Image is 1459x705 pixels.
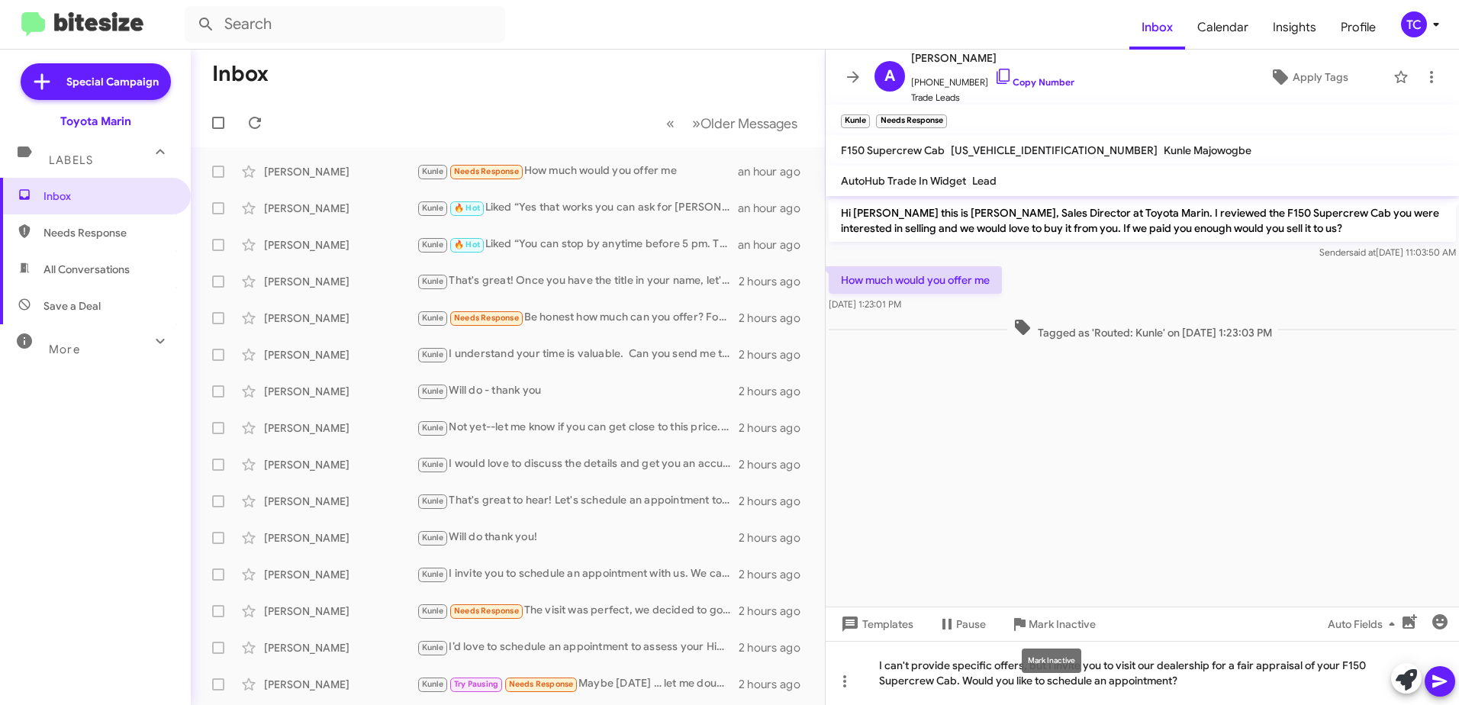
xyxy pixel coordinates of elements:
div: Liked “You can stop by anytime before 5 pm. Thank you!” [417,236,738,253]
span: More [49,343,80,356]
div: 2 hours ago [739,530,813,546]
a: Insights [1261,5,1329,50]
span: [US_VEHICLE_IDENTIFICATION_NUMBER] [951,143,1158,157]
div: [PERSON_NAME] [264,274,417,289]
span: Inbox [43,188,173,204]
span: Try Pausing [454,679,498,689]
div: Mark Inactive [1022,649,1081,673]
div: 2 hours ago [739,457,813,472]
div: I’d love to schedule an appointment to assess your Highlander in person and discuss it further. W... [417,639,739,656]
div: [PERSON_NAME] [264,457,417,472]
div: I invite you to schedule an appointment with us. We can evaluate your Atlas and make a fair offer... [417,565,739,583]
button: TC [1388,11,1442,37]
p: How much would you offer me [829,266,1002,294]
a: Calendar [1185,5,1261,50]
span: Lead [972,174,997,188]
div: How much would you offer me [417,163,738,180]
p: Hi [PERSON_NAME] this is [PERSON_NAME], Sales Director at Toyota Marin. I reviewed the F150 Super... [829,199,1456,242]
div: I understand your time is valuable. Can you send me the VIN and current miles? How are the tires ... [417,346,739,363]
div: 2 hours ago [739,494,813,509]
div: [PERSON_NAME] [264,347,417,362]
div: Maybe [DATE] … let me double check my schedule [417,675,739,693]
span: Kunle [422,386,444,396]
span: Kunle [422,276,444,286]
span: Needs Response [43,225,173,240]
div: an hour ago [738,237,813,253]
span: Kunle [422,349,444,359]
button: Pause [926,610,998,638]
span: Kunle [422,240,444,249]
div: Toyota Marin [60,114,131,129]
div: 2 hours ago [739,604,813,619]
span: Kunle [422,423,444,433]
span: Needs Response [454,313,519,323]
span: Save a Deal [43,298,101,314]
span: [PHONE_NUMBER] [911,67,1074,90]
span: Kunle [422,606,444,616]
span: said at [1349,246,1376,258]
span: Kunle Majowogbe [1164,143,1251,157]
span: Special Campaign [66,74,159,89]
span: Kunle [422,459,444,469]
div: [PERSON_NAME] [264,567,417,582]
span: 🔥 Hot [454,240,480,249]
span: Mark Inactive [1029,610,1096,638]
span: Older Messages [701,115,797,132]
span: Labels [49,153,93,167]
div: [PERSON_NAME] [264,640,417,655]
span: Auto Fields [1328,610,1401,638]
span: Kunle [422,569,444,579]
button: Auto Fields [1316,610,1413,638]
div: 2 hours ago [739,640,813,655]
nav: Page navigation example [658,108,807,139]
span: Kunle [422,313,444,323]
span: [PERSON_NAME] [911,49,1074,67]
div: 2 hours ago [739,347,813,362]
span: Inbox [1129,5,1185,50]
div: 2 hours ago [739,384,813,399]
div: [PERSON_NAME] [264,420,417,436]
div: I can't provide specific offers, but I invite you to visit our dealership for a fair appraisal of... [826,641,1459,705]
button: Templates [826,610,926,638]
span: Kunle [422,166,444,176]
span: A [884,64,895,89]
small: Needs Response [876,114,946,128]
span: Apply Tags [1293,63,1348,91]
span: Trade Leads [911,90,1074,105]
button: Apply Tags [1231,63,1386,91]
div: an hour ago [738,201,813,216]
div: 2 hours ago [739,420,813,436]
span: Templates [838,610,913,638]
span: Kunle [422,533,444,542]
div: I would love to discuss the details and get you an accurate offer. Can we schedule a time for you... [417,456,739,473]
a: Profile [1329,5,1388,50]
span: All Conversations [43,262,130,277]
input: Search [185,6,505,43]
div: TC [1401,11,1427,37]
span: Kunle [422,679,444,689]
span: 🔥 Hot [454,203,480,213]
span: » [692,114,701,133]
div: 2 hours ago [739,274,813,289]
div: 2 hours ago [739,567,813,582]
div: Be honest how much can you offer? For a 2007 with 141,000 Clean title. In good condition I know y... [417,309,739,327]
span: Sender [DATE] 11:03:50 AM [1319,246,1456,258]
div: Not yet--let me know if you can get close to this price. If it's not even in the realm of possibi... [417,419,739,436]
a: Special Campaign [21,63,171,100]
span: Kunle [422,642,444,652]
span: Pause [956,610,986,638]
small: Kunle [841,114,870,128]
button: Next [683,108,807,139]
div: [PERSON_NAME] [264,604,417,619]
div: That's great to hear! Let's schedule an appointment to discuss the details and make the process q... [417,492,739,510]
span: AutoHub Trade In Widget [841,174,966,188]
a: Copy Number [994,76,1074,88]
div: [PERSON_NAME] [264,201,417,216]
div: That's great! Once you have the title in your name, let's schedule a convenient time for you to b... [417,272,739,290]
span: « [666,114,675,133]
button: Previous [657,108,684,139]
div: [PERSON_NAME] [264,164,417,179]
span: Kunle [422,203,444,213]
span: Needs Response [454,606,519,616]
